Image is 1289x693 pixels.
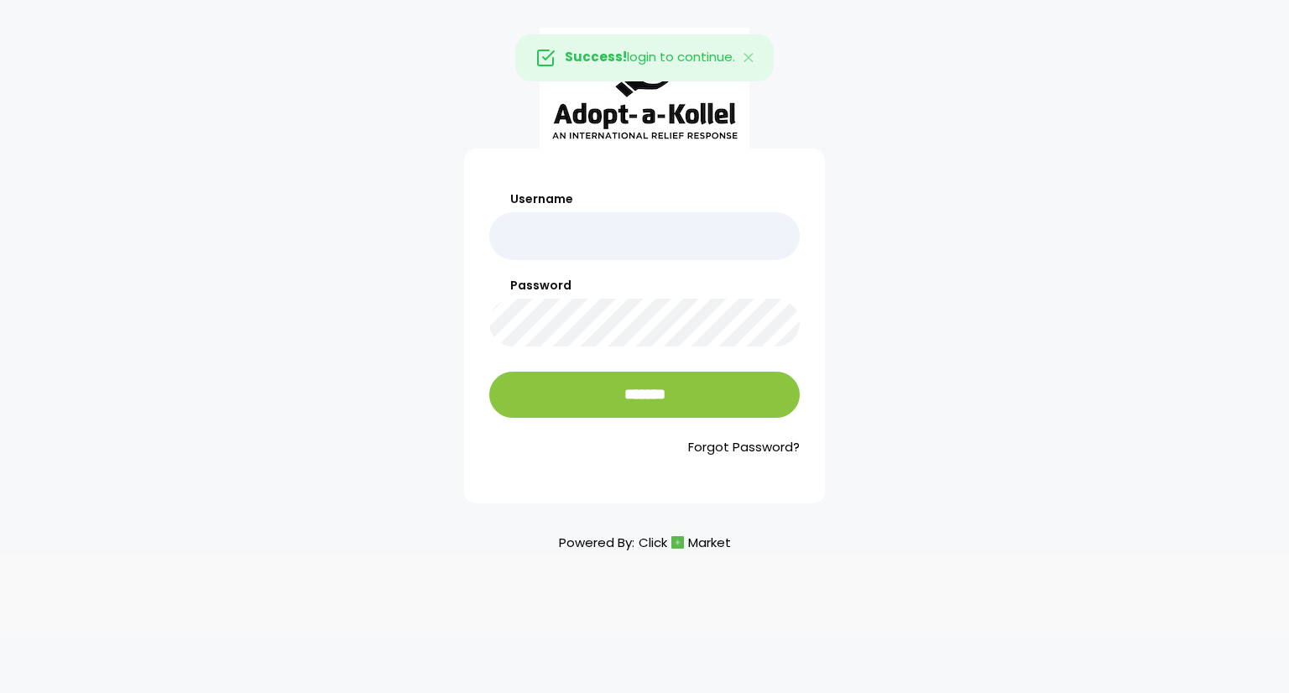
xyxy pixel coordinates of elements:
[540,28,749,148] img: aak_logo_sm.jpeg
[489,190,800,208] label: Username
[559,531,731,554] p: Powered By:
[639,531,731,554] a: ClickMarket
[489,438,800,457] a: Forgot Password?
[725,35,774,81] button: Close
[671,536,684,549] img: cm_icon.png
[489,277,800,294] label: Password
[515,34,774,81] div: login to continue.
[565,48,627,65] strong: Success!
